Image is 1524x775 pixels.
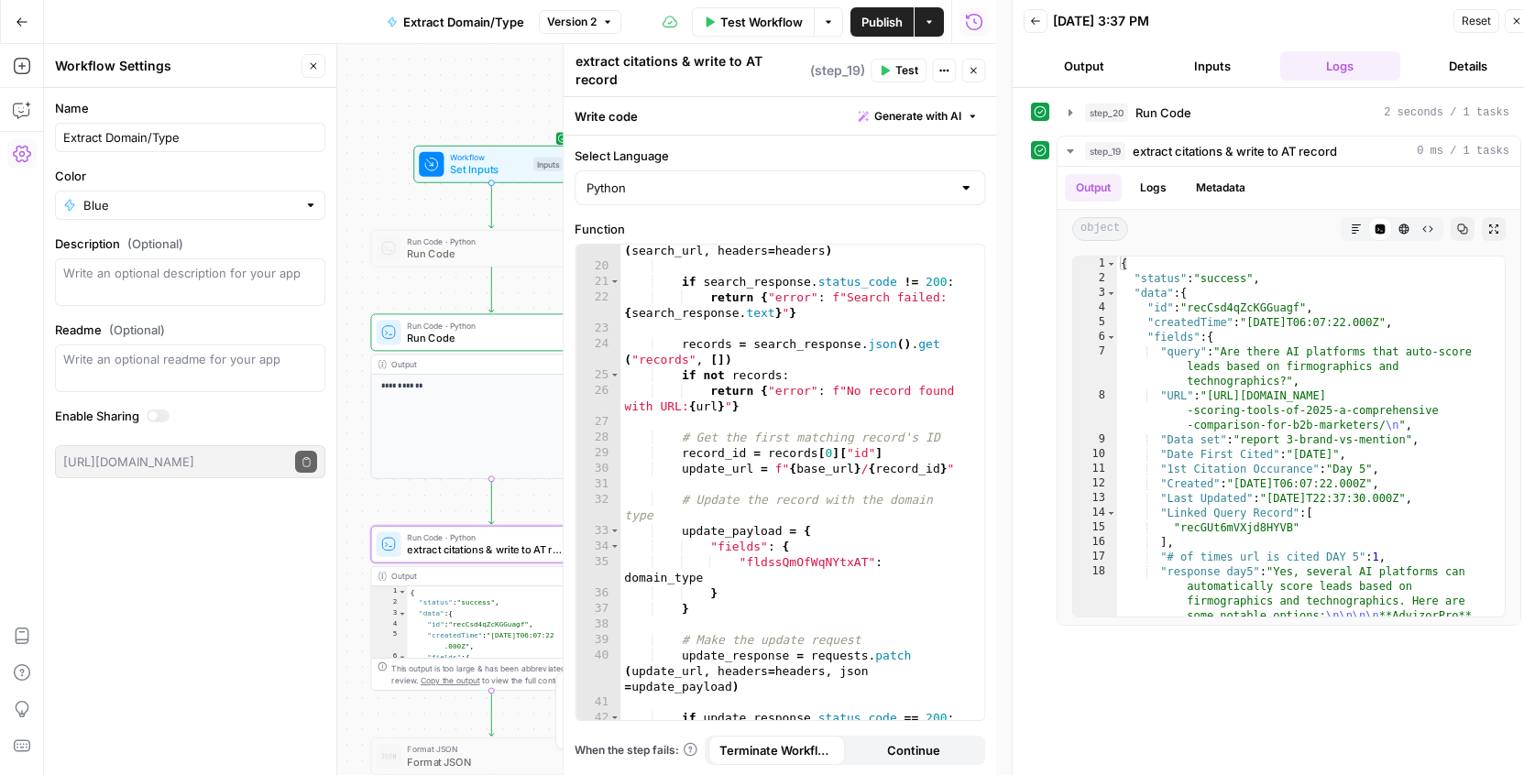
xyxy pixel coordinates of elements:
div: 1 [1073,257,1117,271]
button: Inputs [1152,51,1273,81]
div: 3 [371,608,407,619]
span: Terminate Workflow [719,741,834,759]
button: Test [871,59,926,82]
span: Toggle code folding, rows 1 through 29 [1106,257,1116,271]
input: Blue [83,196,297,214]
div: 39 [576,632,620,648]
button: Output [1024,51,1145,81]
div: 5 [371,630,407,652]
span: Extract Domain/Type [403,13,524,31]
span: (Optional) [127,235,183,253]
span: Run Code · Python [407,531,565,544]
div: Workflow Settings [55,57,296,75]
span: Run Code [407,246,565,262]
div: 10 [1073,447,1117,462]
div: 37 [576,601,620,617]
g: Edge from start to step_18 [489,182,494,228]
span: 0 ms / 1 tasks [1417,143,1509,159]
div: 40 [576,648,620,694]
div: 28 [576,430,620,445]
span: Toggle code folding, rows 21 through 22 [609,274,619,289]
div: Output [391,570,569,583]
button: Generate with AI [850,104,985,128]
div: 6 [1073,330,1117,344]
div: 21 [576,274,620,289]
span: Toggle code folding, rows 14 through 16 [1106,506,1116,520]
button: Logs [1129,174,1178,202]
textarea: extract citations & write to AT record [576,52,806,89]
span: step_20 [1085,104,1128,122]
div: Format JSONFormat JSONStep 10 [371,737,613,775]
span: 2 seconds / 1 tasks [1384,104,1509,121]
button: Logs [1280,51,1401,81]
input: Untitled [63,128,317,147]
label: Function [575,220,985,238]
g: Edge from step_19 to step_10 [489,690,494,736]
div: 11 [1073,462,1117,476]
input: Python [587,179,951,197]
button: Test Workflow [692,7,814,37]
div: 34 [576,539,620,554]
span: When the step fails: [575,742,697,759]
div: 29 [576,445,620,461]
span: Run Code · Python [407,235,565,248]
div: Run Code · Pythonextract citations & write to AT recordStep 19Output{ "status":"success", "data":... [371,526,613,691]
span: Copy the output [421,676,480,685]
div: 2 [371,597,407,608]
span: extract citations & write to AT record [407,542,565,558]
span: Set Inputs [450,162,527,178]
div: 12 [1073,476,1117,491]
div: Output [391,358,569,371]
button: Version 2 [539,10,621,34]
div: WorkflowSet InputsInputs [371,146,613,183]
div: 20 [576,258,620,274]
div: 22 [576,289,620,321]
button: Metadata [1185,174,1256,202]
span: Test [895,62,918,79]
div: Run Code · PythonRun CodeStep 18 [371,230,613,267]
div: 3 [1073,286,1117,300]
span: Toggle code folding, rows 3 through 28 [1106,286,1116,300]
div: 27 [576,414,620,430]
span: Generate with AI [874,108,961,125]
span: extract citations & write to AT record [1133,142,1337,160]
div: 30 [576,461,620,476]
span: Toggle code folding, rows 34 through 36 [609,539,619,554]
div: 41 [576,694,620,710]
div: 14 [1073,506,1117,520]
div: 13 [1073,491,1117,506]
div: 0 ms / 1 tasks [1058,167,1520,625]
label: Name [55,99,325,117]
div: 9 [1073,432,1117,447]
span: Run Code · Python [407,319,565,332]
div: 25 [576,367,620,383]
g: Edge from step_20 to step_19 [489,478,494,524]
label: Select Language [575,147,985,165]
div: 32 [576,492,620,523]
button: Publish [850,7,914,37]
div: 2 [1073,271,1117,286]
div: Write code [564,97,996,135]
button: Extract Domain/Type [376,7,535,37]
label: Description [55,235,325,253]
span: Run Code [407,330,565,345]
div: 5 [1073,315,1117,330]
div: 33 [576,523,620,539]
span: Toggle code folding, rows 1 through 21 [398,586,406,597]
div: 17 [1073,550,1117,564]
label: Color [55,167,325,185]
div: 36 [576,585,620,601]
div: 38 [576,617,620,632]
div: 23 [576,321,620,336]
div: 42 [576,710,620,726]
span: Continue [887,741,940,759]
span: Format JSON [407,754,565,770]
div: 7 [1073,344,1117,388]
div: 4 [1073,300,1117,315]
span: Toggle code folding, rows 25 through 26 [609,367,619,383]
span: Toggle code folding, rows 6 through 19 [398,651,406,662]
button: Output [1065,174,1122,202]
div: This output is too large & has been abbreviated for review. to view the full content. [391,662,605,687]
g: Edge from step_18 to step_20 [489,267,494,312]
label: Readme [55,321,325,339]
